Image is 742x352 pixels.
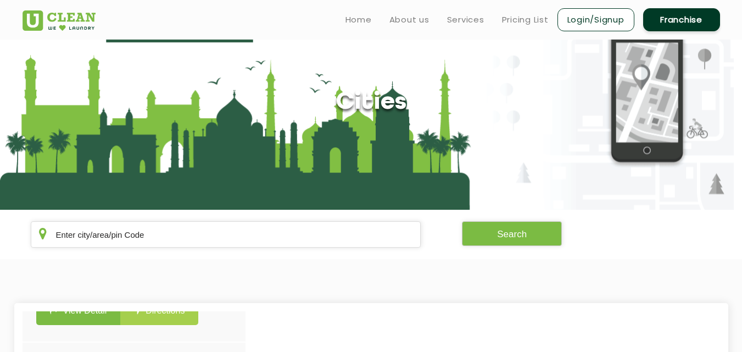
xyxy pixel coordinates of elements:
[336,89,406,117] h1: Cities
[120,297,198,325] a: Directions
[31,221,421,248] input: Enter city/area/pin Code
[502,13,549,26] a: Pricing List
[389,13,429,26] a: About us
[643,8,720,31] a: Franchise
[345,13,372,26] a: Home
[447,13,484,26] a: Services
[557,8,634,31] a: Login/Signup
[462,221,562,246] button: Search
[23,10,96,31] img: UClean Laundry and Dry Cleaning
[36,297,121,325] a: View Detail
